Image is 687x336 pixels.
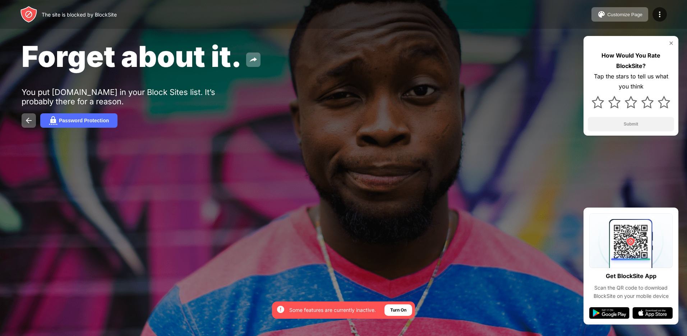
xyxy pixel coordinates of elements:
div: Tap the stars to tell us what you think [588,71,674,92]
button: Customize Page [591,7,648,22]
img: rate-us-close.svg [668,40,674,46]
div: Some features are currently inactive. [289,307,376,314]
button: Submit [588,117,674,131]
img: error-circle-white.svg [276,305,285,314]
img: pallet.svg [597,10,606,19]
img: star.svg [625,96,637,108]
img: menu-icon.svg [655,10,664,19]
img: star.svg [608,96,621,108]
div: How Would You Rate BlockSite? [588,50,674,71]
img: back.svg [24,116,33,125]
img: star.svg [641,96,654,108]
img: app-store.svg [632,307,673,319]
img: share.svg [249,55,258,64]
div: Scan the QR code to download BlockSite on your mobile device [589,284,673,300]
img: password.svg [49,116,57,125]
div: Customize Page [607,12,642,17]
img: qrcode.svg [589,213,673,268]
img: google-play.svg [589,307,630,319]
img: star.svg [658,96,670,108]
div: You put [DOMAIN_NAME] in your Block Sites list. It’s probably there for a reason. [22,87,244,106]
button: Password Protection [40,113,117,128]
div: Turn On [390,307,406,314]
div: Password Protection [59,118,109,123]
img: star.svg [592,96,604,108]
div: Get BlockSite App [606,271,656,281]
div: The site is blocked by BlockSite [42,12,117,18]
span: Forget about it. [22,39,242,74]
img: header-logo.svg [20,6,37,23]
